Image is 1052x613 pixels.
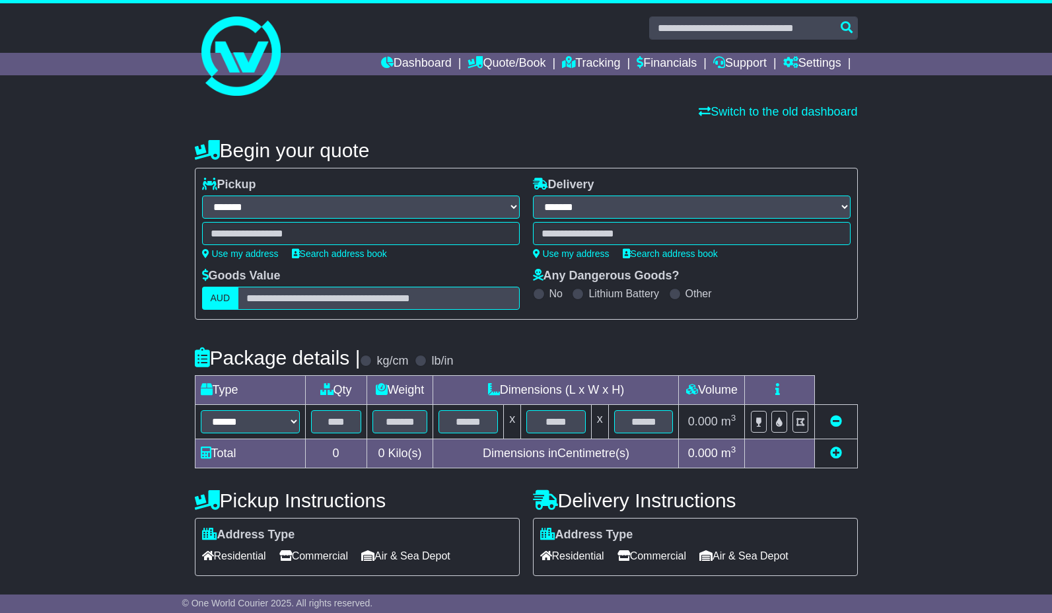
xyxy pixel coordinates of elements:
[562,53,620,75] a: Tracking
[721,415,736,428] span: m
[688,447,718,460] span: 0.000
[588,287,659,300] label: Lithium Battery
[202,178,256,192] label: Pickup
[431,354,453,369] label: lb/in
[685,287,712,300] label: Other
[533,489,858,511] h4: Delivery Instructions
[279,546,348,566] span: Commercial
[305,439,367,468] td: 0
[381,53,452,75] a: Dashboard
[699,105,857,118] a: Switch to the old dashboard
[637,53,697,75] a: Financials
[195,376,305,405] td: Type
[830,447,842,460] a: Add new item
[699,546,789,566] span: Air & Sea Depot
[367,439,433,468] td: Kilo(s)
[504,405,521,439] td: x
[292,248,387,259] a: Search address book
[617,546,686,566] span: Commercial
[533,269,680,283] label: Any Dangerous Goods?
[731,445,736,454] sup: 3
[195,439,305,468] td: Total
[367,376,433,405] td: Weight
[540,546,604,566] span: Residential
[202,528,295,542] label: Address Type
[830,415,842,428] a: Remove this item
[195,347,361,369] h4: Package details |
[305,376,367,405] td: Qty
[713,53,767,75] a: Support
[202,287,239,310] label: AUD
[731,413,736,423] sup: 3
[433,439,679,468] td: Dimensions in Centimetre(s)
[202,269,281,283] label: Goods Value
[195,139,858,161] h4: Begin your quote
[361,546,450,566] span: Air & Sea Depot
[533,178,594,192] label: Delivery
[549,287,563,300] label: No
[591,405,608,439] td: x
[433,376,679,405] td: Dimensions (L x W x H)
[202,546,266,566] span: Residential
[783,53,841,75] a: Settings
[195,489,520,511] h4: Pickup Instructions
[623,248,718,259] a: Search address book
[540,528,633,542] label: Address Type
[533,248,610,259] a: Use my address
[182,598,373,608] span: © One World Courier 2025. All rights reserved.
[376,354,408,369] label: kg/cm
[468,53,545,75] a: Quote/Book
[378,447,384,460] span: 0
[202,248,279,259] a: Use my address
[688,415,718,428] span: 0.000
[679,376,745,405] td: Volume
[721,447,736,460] span: m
